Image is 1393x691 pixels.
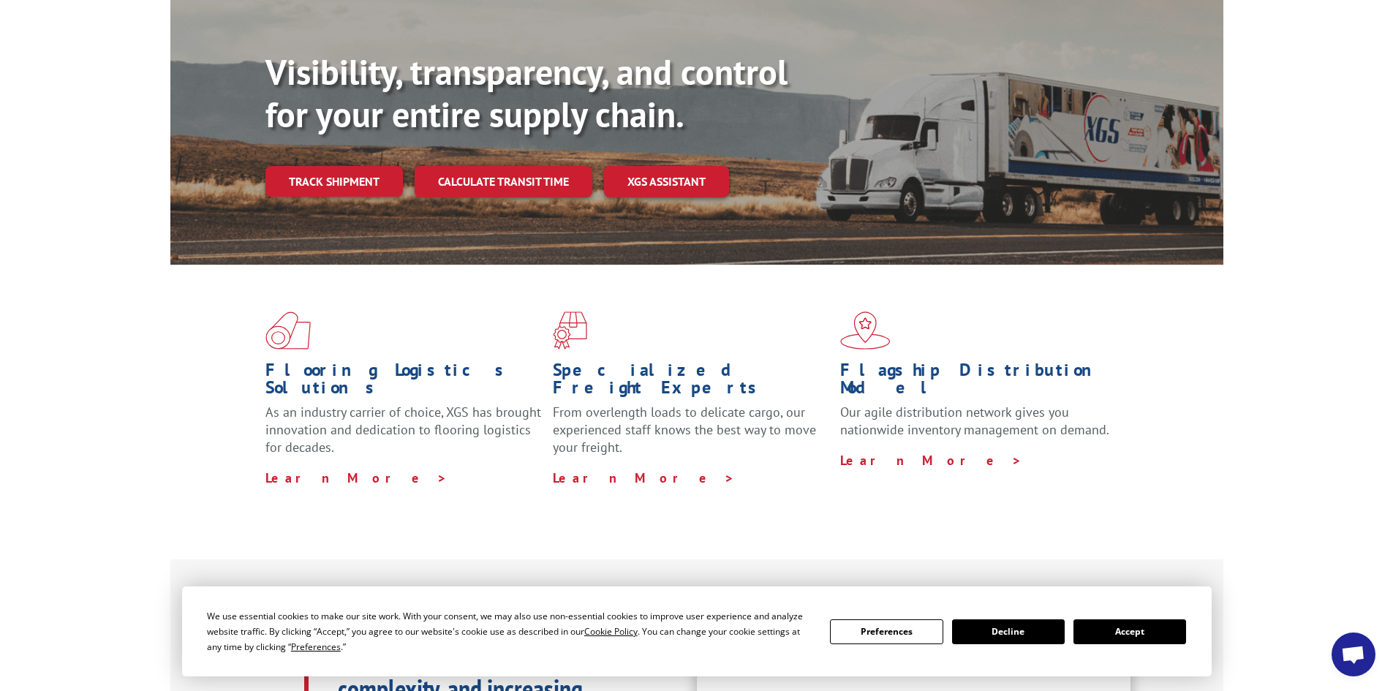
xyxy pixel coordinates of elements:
[1073,619,1186,644] button: Accept
[207,608,812,654] div: We use essential cookies to make our site work. With your consent, we may also use non-essential ...
[553,469,735,486] a: Learn More >
[840,452,1022,469] a: Learn More >
[840,361,1117,404] h1: Flagship Distribution Model
[265,49,788,137] b: Visibility, transparency, and control for your entire supply chain.
[265,404,541,456] span: As an industry carrier of choice, XGS has brought innovation and dedication to flooring logistics...
[1332,633,1375,676] div: Open chat
[584,625,638,638] span: Cookie Policy
[830,619,943,644] button: Preferences
[840,311,891,350] img: xgs-icon-flagship-distribution-model-red
[415,166,592,197] a: Calculate transit time
[553,404,829,469] p: From overlength loads to delicate cargo, our experienced staff knows the best way to move your fr...
[265,469,448,486] a: Learn More >
[840,404,1109,438] span: Our agile distribution network gives you nationwide inventory management on demand.
[265,166,403,197] a: Track shipment
[265,361,542,404] h1: Flooring Logistics Solutions
[553,311,587,350] img: xgs-icon-focused-on-flooring-red
[291,641,341,653] span: Preferences
[182,586,1212,676] div: Cookie Consent Prompt
[553,361,829,404] h1: Specialized Freight Experts
[952,619,1065,644] button: Decline
[265,311,311,350] img: xgs-icon-total-supply-chain-intelligence-red
[604,166,729,197] a: XGS ASSISTANT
